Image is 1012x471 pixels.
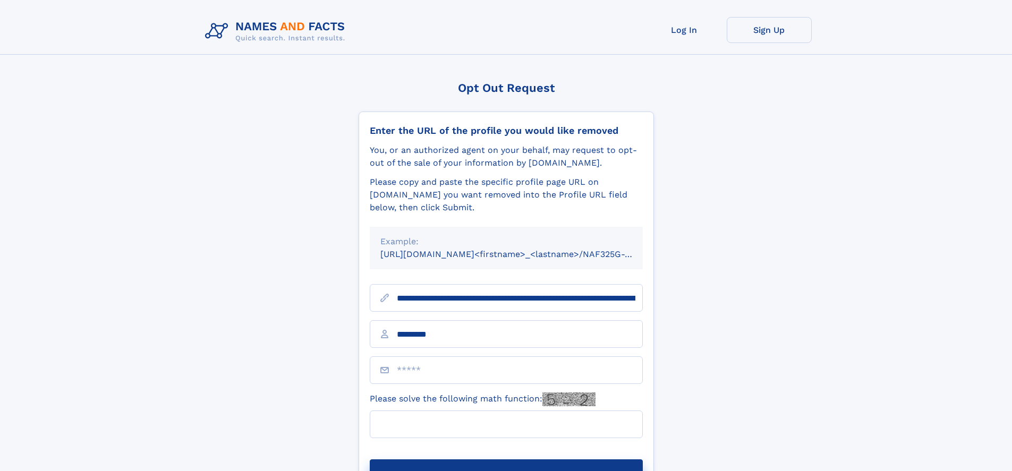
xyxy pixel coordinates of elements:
label: Please solve the following math function: [370,392,596,406]
small: [URL][DOMAIN_NAME]<firstname>_<lastname>/NAF325G-xxxxxxxx [380,249,663,259]
img: Logo Names and Facts [201,17,354,46]
a: Log In [642,17,727,43]
div: Opt Out Request [359,81,654,95]
a: Sign Up [727,17,812,43]
div: Please copy and paste the specific profile page URL on [DOMAIN_NAME] you want removed into the Pr... [370,176,643,214]
div: Enter the URL of the profile you would like removed [370,125,643,136]
div: Example: [380,235,632,248]
div: You, or an authorized agent on your behalf, may request to opt-out of the sale of your informatio... [370,144,643,169]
